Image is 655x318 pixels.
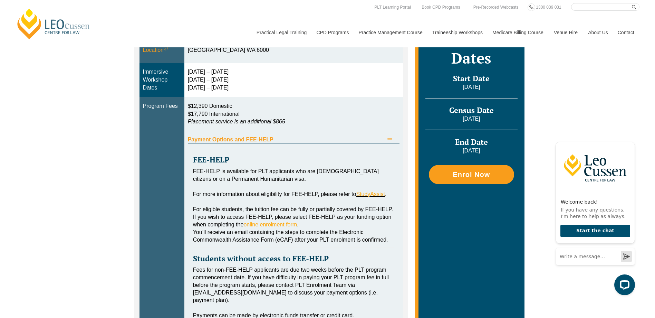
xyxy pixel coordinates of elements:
[188,119,285,124] em: Placement service is an additional $865
[251,18,311,47] a: Practical Legal Training
[143,46,168,54] span: Location
[193,266,395,304] div: Fees for non-FEE-HELP applicants are due two weeks before the PLT program commencement date. If y...
[164,46,168,51] sup: ⓘ
[613,18,639,47] a: Contact
[143,102,181,110] div: Program Fees
[453,171,490,178] span: Enrol Now
[193,229,388,243] span: You’ll receive an email containing the steps to complete the Electronic Commonwealth Assistance F...
[311,18,353,47] a: CPD Programs
[193,168,395,183] div: FEE-HELP is available for PLT applicants who are [DEMOGRAPHIC_DATA] citizens or on a Permanent Hu...
[16,8,92,40] a: [PERSON_NAME] Centre for Law
[583,18,613,47] a: About Us
[425,49,517,67] h2: Dates
[193,155,229,165] strong: FEE-HELP
[429,165,514,184] a: Enrol Now
[188,137,384,142] span: Payment Options and FEE-HELP
[356,191,385,197] a: StudyAssist
[449,105,494,115] span: Census Date
[536,5,561,10] span: 1300 039 031
[193,253,329,263] strong: Students without access to FEE-HELP
[188,103,232,109] span: $12,390 Domestic
[549,18,583,47] a: Venue Hire
[243,222,297,227] a: online enrolment form
[193,206,395,228] div: For eligible students, the tuition fee can be fully or partially covered by FEE-HELP. If you wish...
[425,147,517,155] p: [DATE]
[143,68,181,92] div: Immersive Workshop Dates
[453,73,490,83] span: Start Date
[373,3,413,11] a: PLT Learning Portal
[188,68,400,92] div: [DATE] – [DATE] [DATE] – [DATE] [DATE] – [DATE]
[455,137,488,147] span: End Date
[425,115,517,123] p: [DATE]
[487,18,549,47] a: Medicare Billing Course
[472,3,520,11] a: Pre-Recorded Webcasts
[420,3,462,11] a: Book CPD Programs
[550,129,638,301] iframe: LiveChat chat widget
[193,190,395,198] div: For more information about eligibility for FEE-HELP, please refer to .
[188,111,240,117] span: $17,790 International
[427,18,487,47] a: Traineeship Workshops
[425,83,517,91] p: [DATE]
[534,3,563,11] a: 1300 039 031
[354,18,427,47] a: Practice Management Course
